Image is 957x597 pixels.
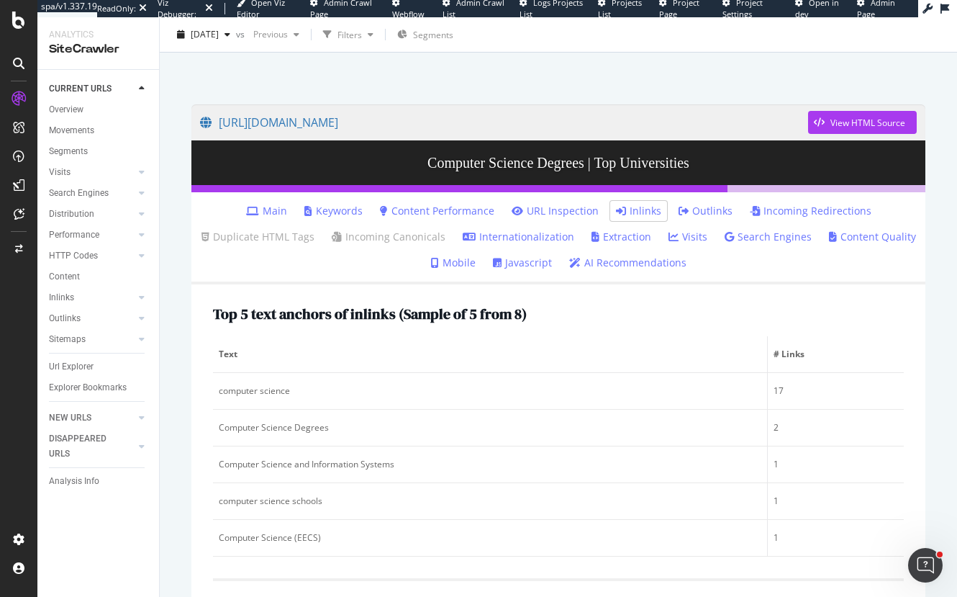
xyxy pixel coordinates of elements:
[171,23,236,46] button: [DATE]
[200,104,808,140] a: [URL][DOMAIN_NAME]
[49,359,94,374] div: Url Explorer
[49,102,149,117] a: Overview
[337,28,362,40] div: Filters
[668,230,707,244] a: Visits
[413,29,453,41] span: Segments
[49,228,99,243] div: Performance
[616,204,661,218] a: Inlinks
[774,421,898,434] div: 2
[49,290,74,305] div: Inlinks
[219,458,761,471] div: Computer Science and Information Systems
[49,186,135,201] a: Search Engines
[725,230,812,244] a: Search Engines
[380,204,494,218] a: Content Performance
[774,531,898,544] div: 1
[49,380,127,395] div: Explorer Bookmarks
[463,230,574,244] a: Internationalization
[49,248,135,264] a: HTTP Codes
[213,306,527,322] h2: Top 5 text anchors of inlinks ( Sample of 5 from 8 )
[219,421,761,434] div: Computer Science Degrees
[774,458,898,471] div: 1
[219,495,761,508] div: computer science schools
[750,204,871,218] a: Incoming Redirections
[49,332,86,347] div: Sitemaps
[49,380,149,395] a: Explorer Bookmarks
[49,474,99,489] div: Analysis Info
[49,410,91,426] div: NEW URLS
[49,81,112,96] div: CURRENT URLS
[679,204,733,218] a: Outlinks
[908,548,943,583] iframe: Intercom live chat
[49,359,149,374] a: Url Explorer
[97,3,136,14] div: ReadOnly:
[304,204,363,218] a: Keywords
[431,256,476,270] a: Mobile
[248,23,305,46] button: Previous
[808,111,917,134] button: View HTML Source
[191,28,219,40] span: 2025 Sep. 6th
[774,385,898,398] div: 17
[512,204,599,218] a: URL Inspection
[49,290,135,305] a: Inlinks
[49,29,148,41] div: Analytics
[49,123,149,138] a: Movements
[219,531,761,544] div: Computer Science (EECS)
[246,204,287,218] a: Main
[49,186,109,201] div: Search Engines
[591,230,651,244] a: Extraction
[49,431,122,462] div: DISAPPEARED URLS
[391,23,459,46] button: Segments
[49,248,98,264] div: HTTP Codes
[49,410,135,426] a: NEW URLS
[49,207,94,222] div: Distribution
[49,81,135,96] a: CURRENT URLS
[219,348,758,361] span: Text
[49,144,88,159] div: Segments
[49,228,135,243] a: Performance
[774,495,898,508] div: 1
[493,256,552,270] a: Javascript
[49,269,80,284] div: Content
[49,165,71,180] div: Visits
[49,332,135,347] a: Sitemaps
[49,269,149,284] a: Content
[49,41,148,58] div: SiteCrawler
[49,311,135,326] a: Outlinks
[49,144,149,159] a: Segments
[49,123,94,138] div: Movements
[829,230,916,244] a: Content Quality
[49,102,83,117] div: Overview
[49,431,135,462] a: DISAPPEARED URLS
[774,348,894,361] span: # Links
[317,23,379,46] button: Filters
[49,207,135,222] a: Distribution
[236,28,248,40] span: vs
[248,28,288,40] span: Previous
[201,230,314,244] a: Duplicate HTML Tags
[191,140,925,185] h3: Computer Science Degrees | Top Universities
[49,165,135,180] a: Visits
[392,9,425,19] span: Webflow
[49,311,81,326] div: Outlinks
[569,256,686,270] a: AI Recommendations
[219,385,761,398] div: computer science
[332,230,445,244] a: Incoming Canonicals
[49,474,149,489] a: Analysis Info
[830,117,905,129] div: View HTML Source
